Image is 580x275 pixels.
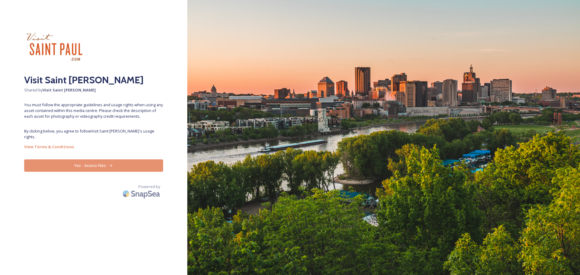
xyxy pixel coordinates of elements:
[24,73,163,87] h2: Visit Saint [PERSON_NAME]
[43,87,96,93] strong: Visit Saint [PERSON_NAME]
[24,87,163,93] span: Shared by
[24,102,163,120] span: You must follow the appropriate guidelines and usage rights when using any asset contained within...
[24,143,163,150] a: View Terms & Conditions
[24,24,85,70] img: visit_sp.jpg
[24,144,74,149] strong: View Terms & Conditions
[24,159,163,172] button: Yes - Access Files
[121,187,163,201] img: SnapSea Logo
[24,128,163,140] span: By clicking below, you agree to follow Visit Saint [PERSON_NAME] 's usage rights.
[138,184,160,190] span: Powered by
